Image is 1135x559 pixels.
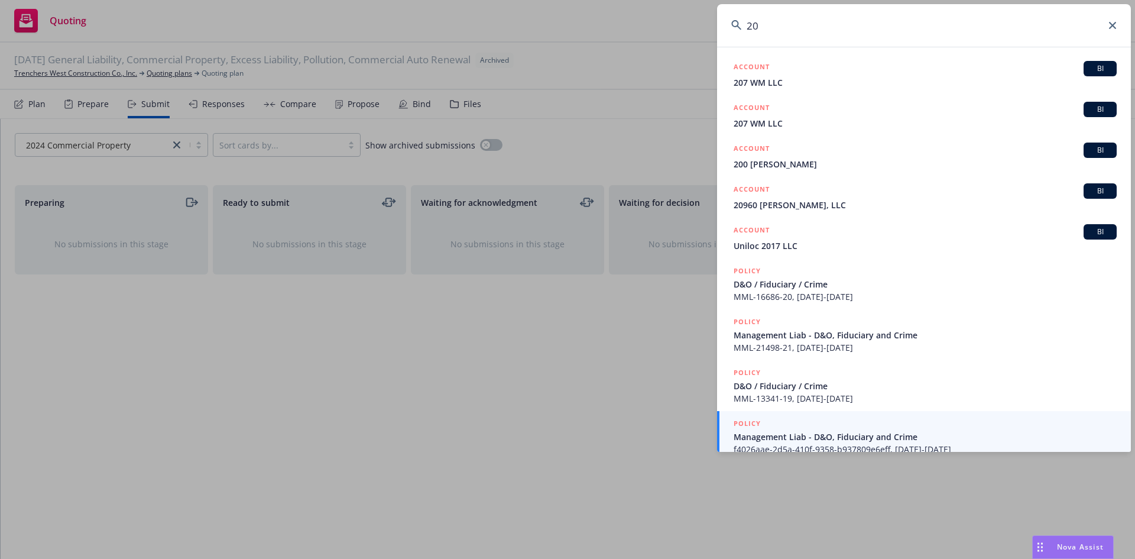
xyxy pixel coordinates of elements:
span: 207 WM LLC [734,76,1117,89]
span: Management Liab - D&O, Fiduciary and Crime [734,329,1117,341]
span: 200 [PERSON_NAME] [734,158,1117,170]
h5: POLICY [734,367,761,379]
span: Uniloc 2017 LLC [734,240,1117,252]
span: MML-16686-20, [DATE]-[DATE] [734,290,1117,303]
div: Drag to move [1033,536,1048,558]
h5: ACCOUNT [734,61,770,75]
a: POLICYManagement Liab - D&O, Fiduciary and Crimef4026aae-2d5a-410f-9358-b937809e6eff, [DATE]-[DATE] [717,411,1131,462]
span: BI [1088,145,1112,156]
span: 20960 [PERSON_NAME], LLC [734,199,1117,211]
input: Search... [717,4,1131,47]
h5: POLICY [734,418,761,429]
button: Nova Assist [1032,535,1114,559]
a: ACCOUNTBI207 WM LLC [717,54,1131,95]
span: 207 WM LLC [734,117,1117,130]
span: Management Liab - D&O, Fiduciary and Crime [734,431,1117,443]
a: POLICYD&O / Fiduciary / CrimeMML-16686-20, [DATE]-[DATE] [717,259,1131,309]
a: ACCOUNTBI20960 [PERSON_NAME], LLC [717,177,1131,218]
span: BI [1088,104,1112,115]
a: POLICYD&O / Fiduciary / CrimeMML-13341-19, [DATE]-[DATE] [717,360,1131,411]
span: BI [1088,227,1112,237]
h5: ACCOUNT [734,143,770,157]
h5: ACCOUNT [734,183,770,198]
span: MML-21498-21, [DATE]-[DATE] [734,341,1117,354]
h5: POLICY [734,316,761,328]
span: f4026aae-2d5a-410f-9358-b937809e6eff, [DATE]-[DATE] [734,443,1117,455]
h5: ACCOUNT [734,224,770,238]
h5: POLICY [734,265,761,277]
a: ACCOUNTBI207 WM LLC [717,95,1131,136]
span: MML-13341-19, [DATE]-[DATE] [734,392,1117,405]
span: BI [1088,63,1112,74]
span: D&O / Fiduciary / Crime [734,278,1117,290]
a: ACCOUNTBIUniloc 2017 LLC [717,218,1131,259]
h5: ACCOUNT [734,102,770,116]
span: BI [1088,186,1112,196]
span: Nova Assist [1057,542,1104,552]
span: D&O / Fiduciary / Crime [734,380,1117,392]
a: POLICYManagement Liab - D&O, Fiduciary and CrimeMML-21498-21, [DATE]-[DATE] [717,309,1131,360]
a: ACCOUNTBI200 [PERSON_NAME] [717,136,1131,177]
